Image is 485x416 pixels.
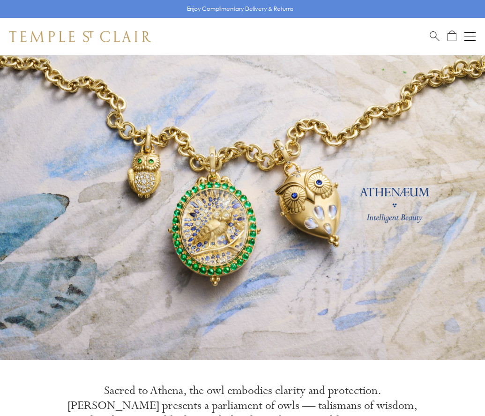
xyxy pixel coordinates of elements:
img: Temple St. Clair [9,31,151,42]
button: Open navigation [464,31,476,42]
a: Open Shopping Bag [448,30,456,42]
p: Enjoy Complimentary Delivery & Returns [187,4,293,14]
a: Search [430,30,440,42]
